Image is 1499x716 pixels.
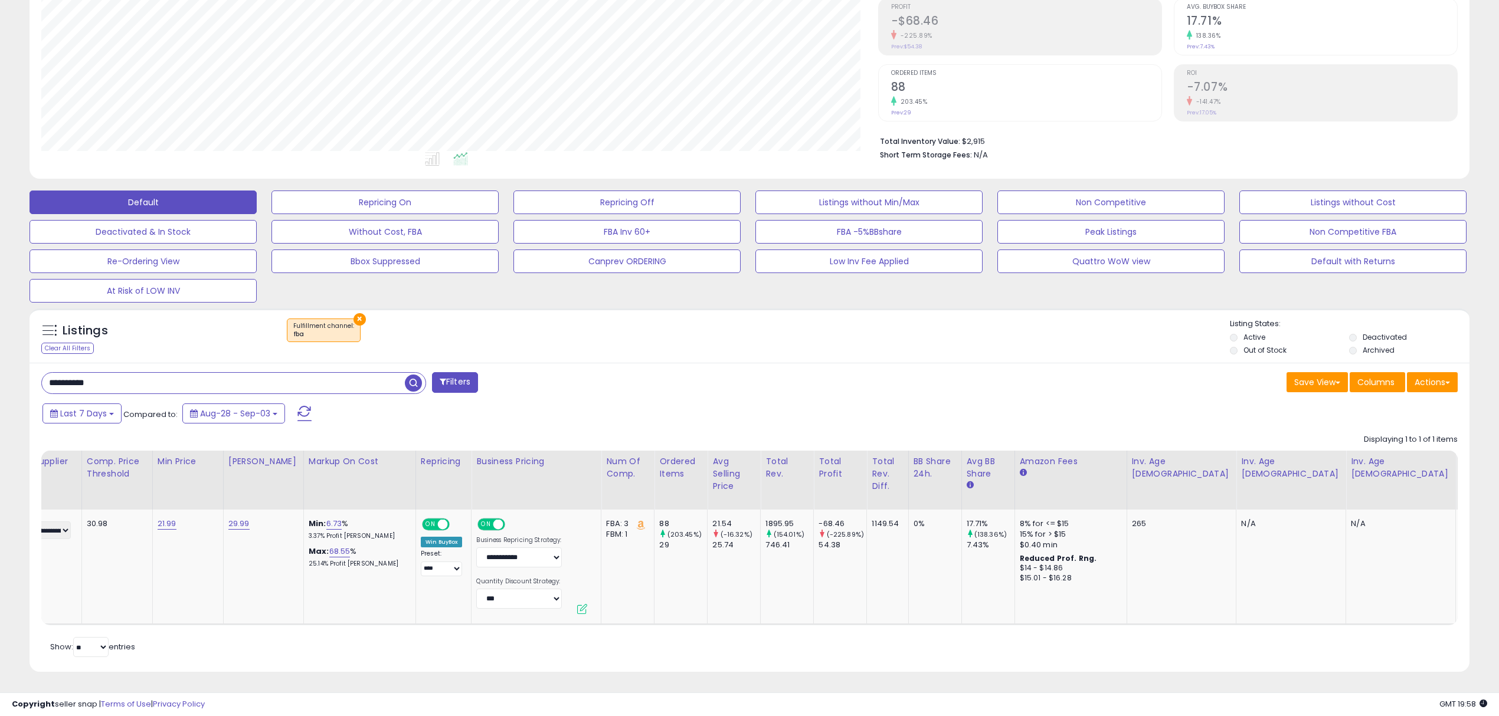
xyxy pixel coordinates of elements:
button: Peak Listings [997,220,1225,244]
div: 88 [659,518,707,529]
small: (154.01%) [774,530,804,539]
div: -68.46 [819,518,866,529]
button: Re-Ordering View [30,249,257,273]
span: Columns [1357,376,1395,388]
small: (138.36%) [974,530,1007,539]
th: CSV column name: cust_attr_1_Supplier [28,451,81,510]
button: Default [30,191,257,214]
div: Markup on Cost [309,455,411,468]
label: Deactivated [1363,332,1407,342]
a: Terms of Use [101,698,151,710]
button: Listings without Min/Max [755,191,983,214]
p: Listing States: [1230,318,1469,330]
div: Inv. Age [DEMOGRAPHIC_DATA] [1241,455,1341,480]
div: Comp. Price Threshold [87,455,148,480]
p: 3.37% Profit [PERSON_NAME] [309,532,407,540]
span: ON [423,520,438,530]
div: 25.74 [712,540,760,550]
b: Short Term Storage Fees: [880,150,972,160]
button: Save View [1287,372,1348,392]
div: 7.43% [967,540,1014,550]
div: % [309,518,407,540]
span: Avg. Buybox Share [1187,4,1457,11]
button: At Risk of LOW INV [30,279,257,303]
div: Total Profit [819,455,862,480]
div: 265 [1132,518,1228,529]
div: Business Pricing [476,455,596,468]
small: Amazon Fees. [1020,468,1027,478]
span: N/A [974,149,988,160]
small: (-16.32%) [721,530,752,539]
div: N/A [1241,518,1337,529]
div: Inv. Age [DEMOGRAPHIC_DATA] [1132,455,1232,480]
button: × [354,313,366,326]
span: OFF [448,520,467,530]
b: Min: [309,518,326,529]
button: Repricing On [271,191,499,214]
div: FBA: 3 [606,518,645,529]
label: Business Repricing Strategy: [476,536,562,544]
div: Win BuyBox [421,537,463,547]
div: 1895.95 [765,518,813,529]
div: 746.41 [765,540,813,550]
button: Aug-28 - Sep-03 [182,403,285,423]
div: $15.01 - $16.28 [1020,573,1118,583]
small: Prev: $54.38 [891,43,922,50]
h2: 17.71% [1187,14,1457,30]
button: FBA Inv 60+ [513,220,741,244]
small: -141.47% [1192,97,1221,106]
span: Compared to: [123,409,178,420]
button: Default with Returns [1239,249,1467,273]
div: Inv. Age [DEMOGRAPHIC_DATA] [1351,455,1451,480]
span: Aug-28 - Sep-03 [200,408,270,419]
div: Num of Comp. [606,455,649,480]
div: 0% [914,518,953,529]
button: Last 7 Days [42,403,122,423]
h2: -$68.46 [891,14,1161,30]
div: seller snap | | [12,699,205,710]
span: Profit [891,4,1161,11]
button: Without Cost, FBA [271,220,499,244]
small: Prev: 7.43% [1187,43,1215,50]
a: 29.99 [228,518,250,530]
div: Clear All Filters [41,343,94,354]
span: 2025-09-11 19:58 GMT [1439,698,1487,710]
button: Canprev ORDERING [513,249,741,273]
div: $0.40 min [1020,540,1118,550]
span: Last 7 Days [60,408,107,419]
button: Non Competitive FBA [1239,220,1467,244]
small: 138.36% [1192,31,1221,40]
div: 30.98 [87,518,143,529]
button: Filters [432,372,478,393]
small: 203.45% [896,97,928,106]
span: Fulfillment channel : [293,321,354,339]
label: Out of Stock [1243,345,1287,355]
div: % [309,546,407,568]
li: $2,915 [880,133,1449,147]
div: Total Rev. [765,455,809,480]
th: The percentage added to the cost of goods (COGS) that forms the calculator for Min & Max prices. [303,451,415,510]
small: Avg BB Share. [967,480,974,491]
label: Active [1243,332,1265,342]
button: Listings without Cost [1239,191,1467,214]
button: Columns [1350,372,1405,392]
div: [PERSON_NAME] [228,455,299,468]
div: Displaying 1 to 1 of 1 items [1364,434,1458,445]
div: fba [293,330,354,339]
div: FBM: 1 [606,529,645,540]
div: 54.38 [819,540,866,550]
button: Low Inv Fee Applied [755,249,983,273]
div: 29 [659,540,707,550]
div: Amazon Fees [1020,455,1122,468]
button: FBA -5%BBshare [755,220,983,244]
button: Deactivated & In Stock [30,220,257,244]
p: 25.14% Profit [PERSON_NAME] [309,560,407,568]
div: 15% for > $15 [1020,529,1118,540]
button: Non Competitive [997,191,1225,214]
div: Min Price [158,455,218,468]
div: Repricing [421,455,467,468]
span: Show: entries [50,641,135,652]
a: 68.55 [329,546,351,557]
strong: Copyright [12,698,55,710]
span: ROI [1187,70,1457,77]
